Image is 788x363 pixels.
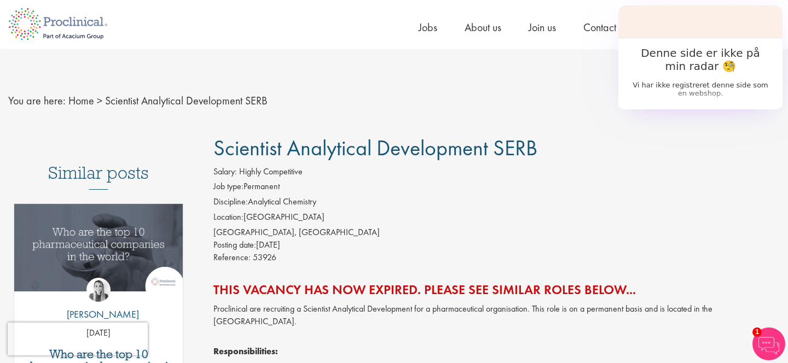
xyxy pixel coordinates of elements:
[86,278,111,302] img: Hannah Burke
[213,251,251,264] label: Reference:
[213,303,780,328] p: Proclinical are recruiting a Scientist Analytical Development for a pharmaceutical organisation. ...
[630,46,771,73] h2: Denne side er ikke på min radar 🧐
[213,196,248,208] label: Discipline:
[59,307,139,321] p: [PERSON_NAME]
[752,327,785,360] img: Chatbot
[419,20,437,34] a: Jobs
[48,163,149,190] h3: Similar posts
[213,180,780,196] li: Permanent
[213,226,780,239] div: [GEOGRAPHIC_DATA], [GEOGRAPHIC_DATA]
[105,93,268,108] span: Scientist Analytical Development SERB
[253,251,276,263] span: 53926
[213,134,537,162] span: Scientist Analytical Development SERB
[630,81,771,97] p: Vi har ikke registreret denne side som en webshop.
[213,283,780,297] h2: This vacancy has now expired. Please see similar roles below...
[239,166,303,177] span: Highly Competitive
[213,196,780,211] li: Analytical Chemistry
[213,346,278,357] strong: Responsibilities:
[213,239,256,250] span: Posting date:
[529,20,556,34] a: Join us
[213,166,237,178] label: Salary:
[213,239,780,251] div: [DATE]
[213,211,244,224] label: Location:
[14,204,183,291] img: Top 10 pharmaceutical companies in the world 2025
[14,204,183,301] a: Link to a post
[8,93,66,108] span: You are here:
[213,211,780,226] li: [GEOGRAPHIC_DATA]
[583,20,616,34] a: Contact
[8,323,148,355] iframe: reCAPTCHA
[97,93,102,108] span: >
[68,93,94,108] a: breadcrumb link
[213,180,244,193] label: Job type:
[59,278,139,327] a: Hannah Burke [PERSON_NAME]
[752,327,762,337] span: 1
[465,20,501,34] a: About us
